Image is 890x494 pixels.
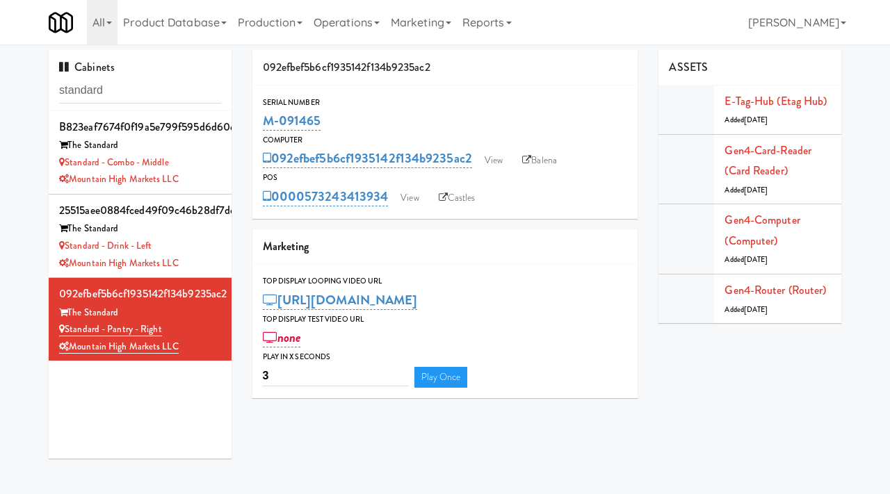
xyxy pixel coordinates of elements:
span: Added [725,185,768,195]
li: b823eaf7674f0f19a5e799f595d6d60eThe Standard Standard - Combo - MiddleMountain High Markets LLC [49,111,232,195]
a: Mountain High Markets LLC [59,340,179,354]
a: none [263,328,301,347]
a: Balena [515,150,564,171]
a: M-091465 [263,111,321,131]
span: Added [725,254,768,265]
div: Computer [263,133,628,147]
a: Standard - Drink - Left [59,239,152,252]
span: Added [725,304,768,315]
a: Standard - Combo - Middle [59,156,169,169]
a: Gen4-computer (Computer) [725,212,800,249]
a: View [478,150,510,171]
a: Mountain High Markets LLC [59,172,179,186]
a: Mountain High Markets LLC [59,256,179,270]
span: ASSETS [669,59,708,75]
div: Top Display Test Video Url [263,313,628,327]
a: Play Once [414,367,468,388]
span: Added [725,115,768,125]
input: Search cabinets [59,78,221,104]
div: 092efbef5b6cf1935142f134b9235ac2 [252,50,638,85]
a: Castles [432,188,483,208]
a: Gen4-card-reader (Card Reader) [725,142,811,179]
img: Micromart [49,10,73,35]
span: Cabinets [59,59,115,75]
span: [DATE] [744,185,768,195]
a: 092efbef5b6cf1935142f134b9235ac2 [263,149,472,168]
span: [DATE] [744,304,768,315]
div: Play in X seconds [263,350,628,364]
div: 25515aee0884fced49f09c46b28df7de [59,200,221,221]
a: E-tag-hub (Etag Hub) [725,93,827,109]
span: [DATE] [744,254,768,265]
li: 25515aee0884fced49f09c46b28df7deThe Standard Standard - Drink - LeftMountain High Markets LLC [49,195,232,278]
div: The Standard [59,304,221,322]
div: POS [263,171,628,185]
span: Marketing [263,238,309,254]
div: The Standard [59,137,221,154]
a: 0000573243413934 [263,187,389,206]
div: 092efbef5b6cf1935142f134b9235ac2 [59,283,221,304]
a: View [394,188,426,208]
a: Standard - Pantry - Right [59,322,162,336]
a: [URL][DOMAIN_NAME] [263,290,418,310]
span: [DATE] [744,115,768,125]
div: The Standard [59,220,221,238]
li: 092efbef5b6cf1935142f134b9235ac2The Standard Standard - Pantry - RightMountain High Markets LLC [49,278,232,361]
div: b823eaf7674f0f19a5e799f595d6d60e [59,117,221,138]
div: Top Display Looping Video Url [263,274,628,288]
a: Gen4-router (Router) [725,282,826,298]
div: Serial Number [263,96,628,110]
